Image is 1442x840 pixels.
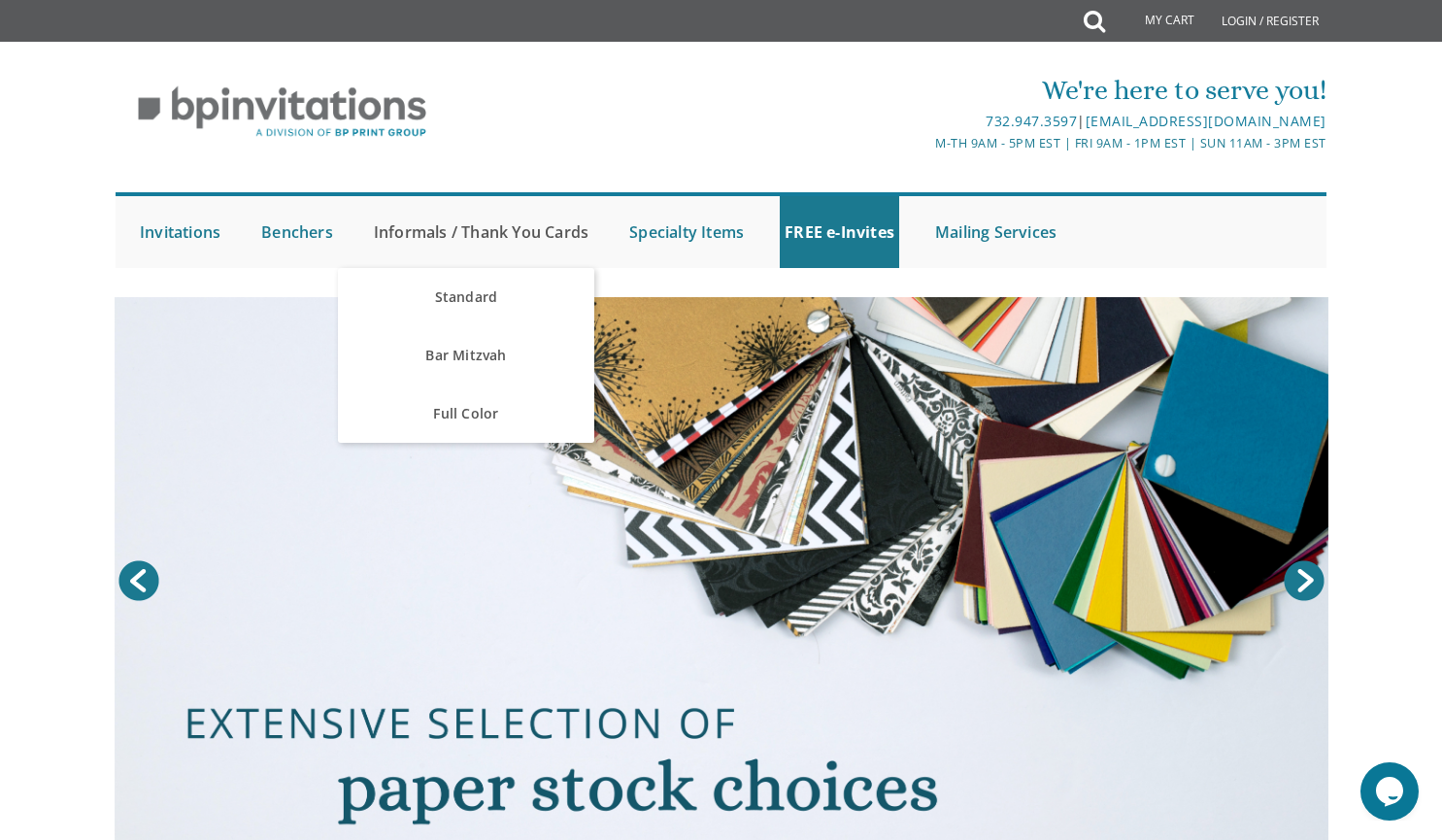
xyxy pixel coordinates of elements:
[1360,762,1423,821] iframe: chat widget
[1280,556,1328,605] a: Next
[520,71,1326,110] div: We're here to serve you!
[115,556,163,605] a: Prev
[1086,112,1326,130] a: [EMAIL_ADDRESS][DOMAIN_NAME]
[256,196,338,268] a: Benchers
[930,196,1061,268] a: Mailing Services
[116,72,449,152] img: BP Invitation Loft
[986,112,1077,130] a: 732.947.3597
[1103,2,1208,41] a: My Cart
[520,133,1326,153] div: M-Th 9am - 5pm EST | Fri 9am - 1pm EST | Sun 11am - 3pm EST
[624,196,749,268] a: Specialty Items
[338,326,593,385] a: Bar Mitzvah
[780,196,899,268] a: FREE e-Invites
[520,110,1326,133] div: |
[135,196,225,268] a: Invitations
[338,385,593,443] a: Full Color
[338,268,593,326] a: Standard
[369,196,593,268] a: Informals / Thank You Cards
